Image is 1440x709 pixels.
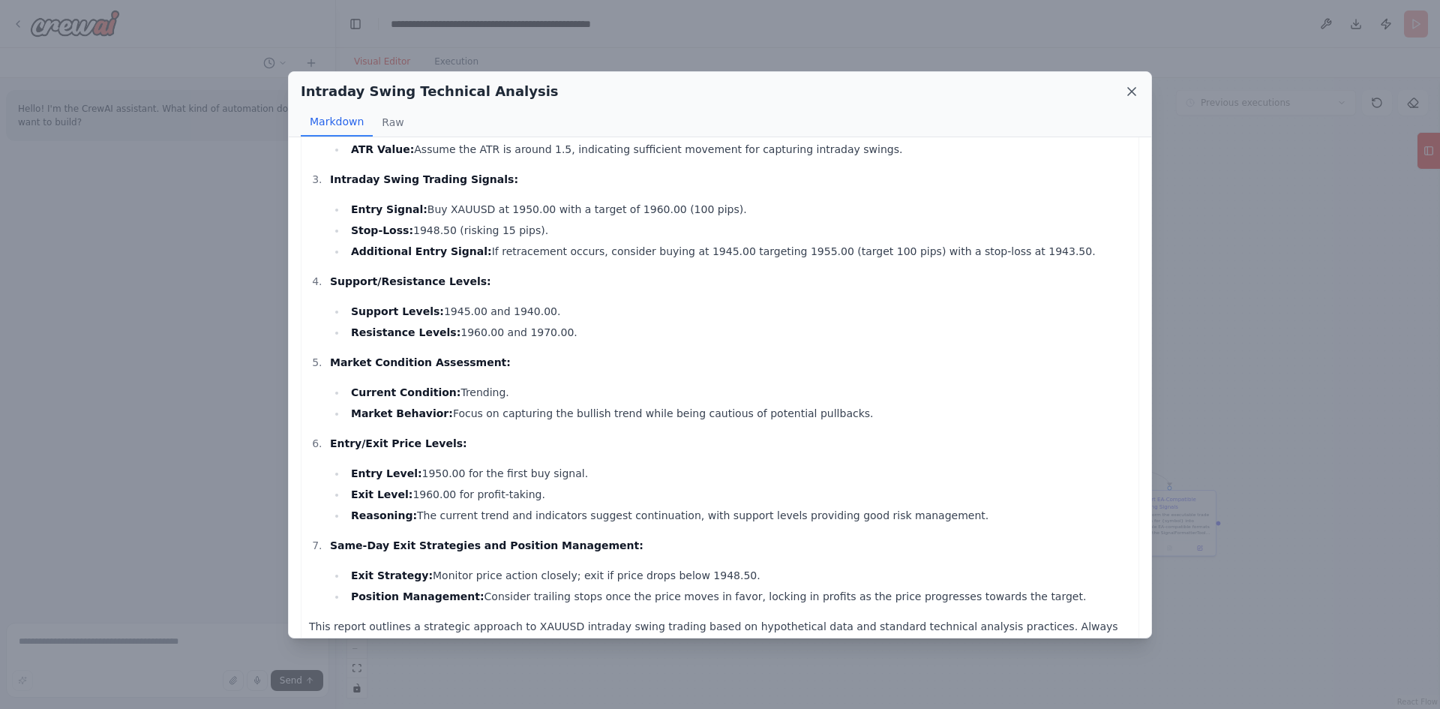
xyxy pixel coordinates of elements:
strong: ATR Value: [351,143,414,155]
h2: Intraday Swing Technical Analysis [301,81,559,102]
strong: Market Behavior: [351,407,453,419]
li: 1948.50 (risking 15 pips). [346,221,1131,239]
p: This report outlines a strategic approach to XAUUSD intraday swing trading based on hypothetical ... [309,617,1131,653]
strong: Resistance Levels: [351,326,460,338]
strong: Support Levels: [351,305,444,317]
button: Raw [373,108,412,137]
li: Monitor price action closely; exit if price drops below 1948.50. [346,566,1131,584]
li: If retracement occurs, consider buying at 1945.00 targeting 1955.00 (target 100 pips) with a stop... [346,242,1131,260]
strong: Current Condition: [351,386,460,398]
strong: Position Management: [351,590,484,602]
strong: Intraday Swing Trading Signals: [330,173,518,185]
li: 1945.00 and 1940.00. [346,302,1131,320]
strong: Exit Strategy: [351,569,433,581]
strong: Exit Level: [351,488,412,500]
li: 1960.00 and 1970.00. [346,323,1131,341]
li: Trending. [346,383,1131,401]
strong: Entry Level: [351,467,422,479]
button: Markdown [301,108,373,137]
strong: Support/Resistance Levels: [330,275,491,287]
li: Assume the ATR is around 1.5, indicating sufficient movement for capturing intraday swings. [346,140,1131,158]
li: Consider trailing stops once the price moves in favor, locking in profits as the price progresses... [346,587,1131,605]
strong: Stop-Loss: [351,224,413,236]
strong: Same-Day Exit Strategies and Position Management: [330,539,643,551]
strong: Market Condition Assessment: [330,356,511,368]
strong: Reasoning: [351,509,417,521]
strong: Entry/Exit Price Levels: [330,437,467,449]
strong: Additional Entry Signal: [351,245,492,257]
li: Focus on capturing the bullish trend while being cautious of potential pullbacks. [346,404,1131,422]
li: 1960.00 for profit-taking. [346,485,1131,503]
li: 1950.00 for the first buy signal. [346,464,1131,482]
li: Buy XAUUSD at 1950.00 with a target of 1960.00 (100 pips). [346,200,1131,218]
strong: Entry Signal: [351,203,427,215]
li: The current trend and indicators suggest continuation, with support levels providing good risk ma... [346,506,1131,524]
